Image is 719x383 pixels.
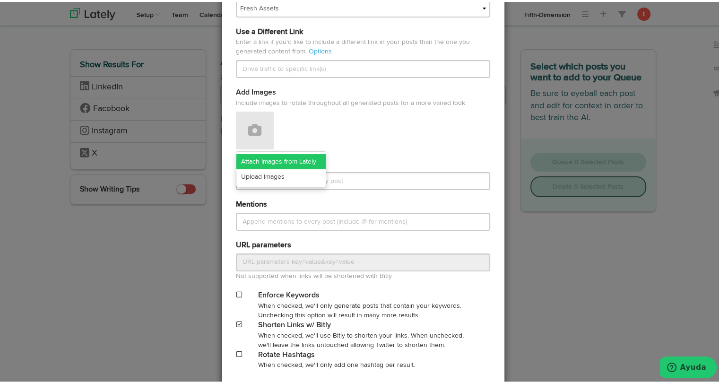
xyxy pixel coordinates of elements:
span: Use a Different Link [236,26,303,34]
span: Add Images [236,87,276,95]
div: When checked, we'll only add one hashtag per result. [258,358,468,368]
input: URL parameters key=value&key=value [236,252,490,270]
label: Mentions [236,198,267,209]
div: Rotate Hashtags [258,348,468,359]
span: Not supported when links will be shortened with Bitly [236,271,392,278]
a: Options [309,46,332,53]
div: When checked, we'll only generate posts that contain your keywords. Unchecking this option will r... [258,299,468,318]
span: Enter a link if you'd like to include a different link in your posts than the one you generated c... [236,37,470,53]
a: Attach Images from Lately [236,152,326,167]
div: Enforce Keywords [258,288,468,299]
iframe: Abre un widget desde donde se puede obtener más información [660,355,717,378]
input: Append mentions to every post (include @ for mentions) [236,211,490,229]
span: Include images to rotate throughout all generated posts for a more varied look. [236,96,490,110]
div: Shorten Links w/ Bitly [258,318,468,329]
div: When checked, we'll use Bitly to shorten your links. When unchecked, we'll leave the links untouc... [258,329,468,348]
label: URL parameters [236,238,291,249]
input: Prepend text to start of every post [236,170,490,188]
a: Upload Images [236,167,326,183]
input: Drive traffic to specific link(s) [236,58,490,76]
